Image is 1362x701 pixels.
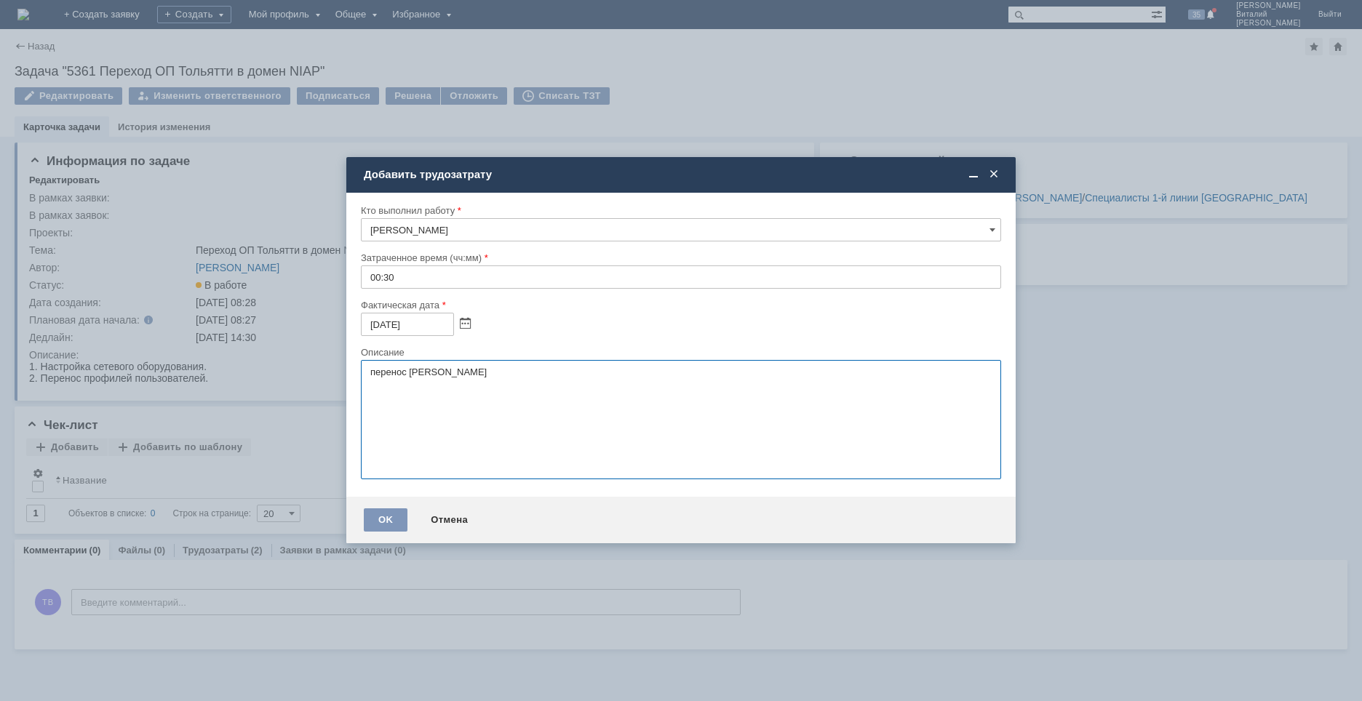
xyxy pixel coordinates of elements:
[361,206,998,215] div: Кто выполнил работу
[966,168,981,181] span: Свернуть (Ctrl + M)
[361,253,998,263] div: Затраченное время (чч:мм)
[361,348,998,357] div: Описание
[987,168,1001,181] span: Закрыть
[361,300,998,310] div: Фактическая дата
[364,168,1001,181] div: Добавить трудозатрату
